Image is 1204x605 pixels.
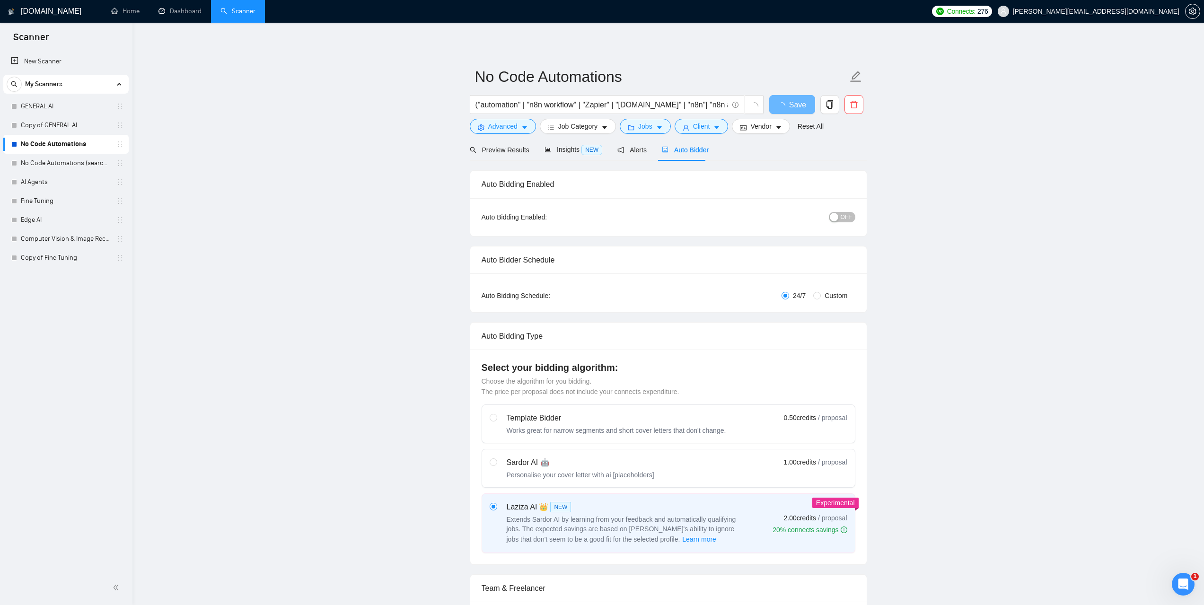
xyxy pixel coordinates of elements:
[617,147,624,153] span: notification
[21,192,111,210] a: Fine Tuning
[482,212,606,222] div: Auto Bidding Enabled:
[1000,8,1007,15] span: user
[1172,573,1195,596] iframe: Intercom live chat
[21,248,111,267] a: Copy of Fine Tuning
[7,81,21,88] span: search
[784,457,816,467] span: 1.00 credits
[478,124,484,131] span: setting
[778,102,789,110] span: loading
[507,470,654,480] div: Personalise your cover letter with ai [placeholders]
[116,235,124,243] span: holder
[111,7,140,15] a: homeHome
[682,534,716,544] span: Learn more
[21,154,111,173] a: No Code Automations (search only in Tites)
[3,52,129,71] li: New Scanner
[841,526,847,533] span: info-circle
[116,140,124,148] span: holder
[601,124,608,131] span: caret-down
[750,121,771,132] span: Vendor
[820,95,839,114] button: copy
[482,290,606,301] div: Auto Bidding Schedule:
[617,146,647,154] span: Alerts
[116,178,124,186] span: holder
[545,146,551,153] span: area-chart
[662,146,709,154] span: Auto Bidder
[1185,4,1200,19] button: setting
[821,100,839,109] span: copy
[784,412,816,423] span: 0.50 credits
[116,103,124,110] span: holder
[638,121,652,132] span: Jobs
[662,147,668,153] span: robot
[21,135,111,154] a: No Code Automations
[775,124,782,131] span: caret-down
[844,95,863,114] button: delete
[789,99,806,111] span: Save
[1185,8,1200,15] a: setting
[25,75,62,94] span: My Scanners
[713,124,720,131] span: caret-down
[656,124,663,131] span: caret-down
[693,121,710,132] span: Client
[507,501,743,513] div: Laziza AI
[482,575,855,602] div: Team & Freelancer
[675,119,729,134] button: userClientcaret-down
[581,145,602,155] span: NEW
[947,6,976,17] span: Connects:
[816,499,855,507] span: Experimental
[977,6,988,17] span: 276
[682,534,717,545] button: Laziza AI NEWExtends Sardor AI by learning from your feedback and automatically qualifying jobs. ...
[475,65,848,88] input: Scanner name...
[507,412,726,424] div: Template Bidder
[7,77,22,92] button: search
[1186,8,1200,15] span: setting
[818,457,847,467] span: / proposal
[482,377,679,395] span: Choose the algorithm for you bidding. The price per proposal does not include your connects expen...
[507,426,726,435] div: Works great for narrow segments and short cover letters that don't change.
[1191,573,1199,580] span: 1
[475,99,728,111] input: Search Freelance Jobs...
[784,513,816,523] span: 2.00 credits
[507,457,654,468] div: Sardor AI 🤖
[841,212,852,222] span: OFF
[821,290,851,301] span: Custom
[116,197,124,205] span: holder
[482,246,855,273] div: Auto Bidder Schedule
[21,229,111,248] a: Computer Vision & Image Recognition
[21,210,111,229] a: Edge AI
[116,254,124,262] span: holder
[470,147,476,153] span: search
[482,171,855,198] div: Auto Bidding Enabled
[21,116,111,135] a: Copy of GENERAL AI
[548,124,554,131] span: bars
[113,583,122,592] span: double-left
[750,102,758,111] span: loading
[845,100,863,109] span: delete
[3,75,129,267] li: My Scanners
[482,323,855,350] div: Auto Bidding Type
[158,7,202,15] a: dashboardDashboard
[116,216,124,224] span: holder
[732,119,790,134] button: idcardVendorcaret-down
[521,124,528,131] span: caret-down
[789,290,809,301] span: 24/7
[732,102,738,108] span: info-circle
[545,146,602,153] span: Insights
[558,121,598,132] span: Job Category
[773,525,847,535] div: 20% connects savings
[507,516,736,543] span: Extends Sardor AI by learning from your feedback and automatically qualifying jobs. The expected ...
[470,119,536,134] button: settingAdvancedcaret-down
[470,146,529,154] span: Preview Results
[6,30,56,50] span: Scanner
[936,8,944,15] img: upwork-logo.png
[11,52,121,71] a: New Scanner
[539,501,548,513] span: 👑
[798,121,824,132] a: Reset All
[8,4,15,19] img: logo
[850,70,862,83] span: edit
[21,97,111,116] a: GENERAL AI
[818,513,847,523] span: / proposal
[620,119,671,134] button: folderJobscaret-down
[550,502,571,512] span: NEW
[116,159,124,167] span: holder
